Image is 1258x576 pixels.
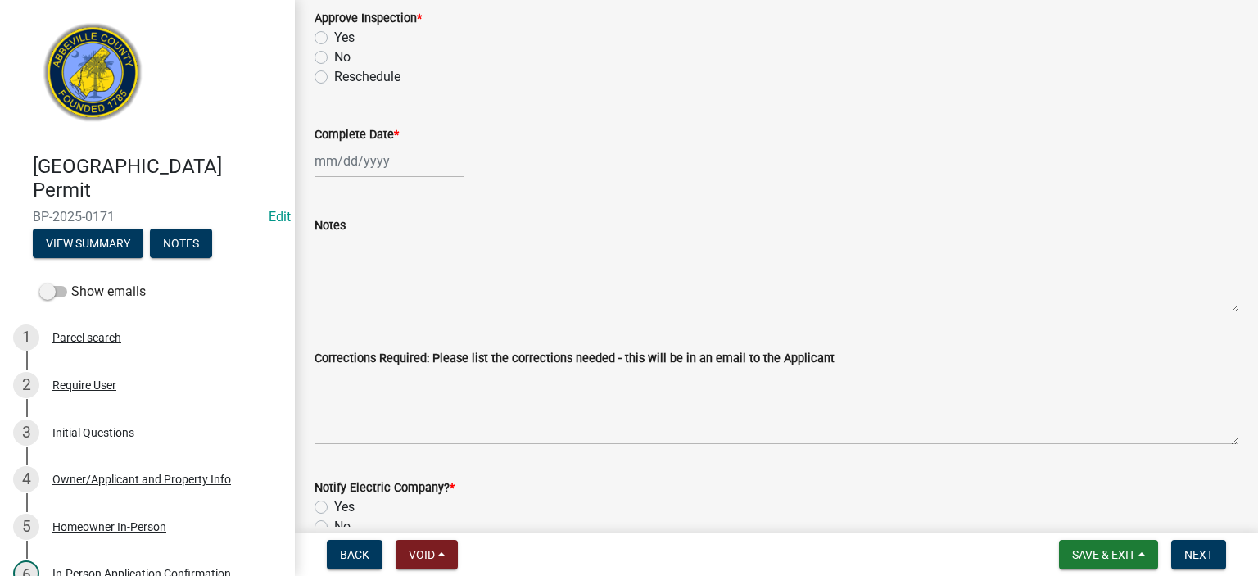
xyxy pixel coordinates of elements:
span: Save & Exit [1072,548,1135,561]
button: Save & Exit [1059,540,1158,569]
wm-modal-confirm: Notes [150,238,212,251]
div: Initial Questions [52,427,134,438]
label: Corrections Required: Please list the corrections needed - this will be in an email to the Applicant [314,353,835,365]
span: Void [409,548,435,561]
input: mm/dd/yyyy [314,144,464,178]
div: Homeowner In-Person [52,521,166,533]
div: 1 [13,324,39,351]
div: 5 [13,514,39,540]
div: Owner/Applicant and Property Info [52,474,231,485]
h4: [GEOGRAPHIC_DATA] Permit [33,155,282,202]
label: No [334,48,351,67]
wm-modal-confirm: Summary [33,238,143,251]
a: Edit [269,209,291,225]
span: Next [1184,548,1213,561]
label: Show emails [39,282,146,302]
div: 2 [13,372,39,398]
wm-modal-confirm: Edit Application Number [269,209,291,225]
label: Yes [334,497,355,517]
span: BP-2025-0171 [33,209,262,225]
button: Notes [150,229,212,258]
div: 4 [13,466,39,492]
button: View Summary [33,229,143,258]
span: Back [340,548,369,561]
label: Notes [314,220,346,232]
img: Abbeville County, South Carolina [33,17,153,138]
div: Parcel search [52,332,121,343]
label: Complete Date [314,129,399,141]
label: Yes [334,28,355,48]
button: Void [396,540,458,569]
button: Back [327,540,382,569]
label: Notify Electric Company? [314,483,455,494]
label: Approve Inspection [314,13,422,25]
button: Next [1171,540,1226,569]
label: No [334,517,351,537]
label: Reschedule [334,67,400,87]
div: Require User [52,379,116,391]
div: 3 [13,420,39,446]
